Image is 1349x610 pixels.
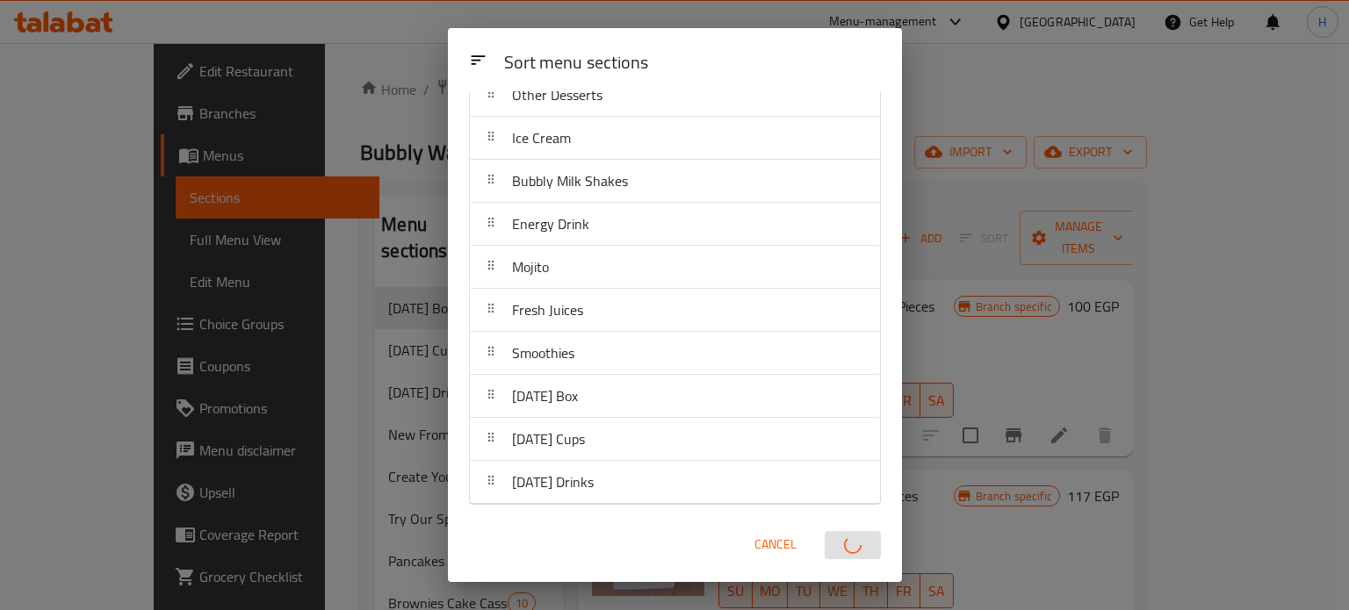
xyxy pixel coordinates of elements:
div: Other Desserts [470,74,880,117]
div: [DATE] Cups [470,418,880,461]
span: Bubbly Milk Shakes [512,168,628,194]
div: Mojito [470,246,880,289]
div: Sort menu sections [497,44,888,83]
span: Cancel [754,534,797,556]
div: Smoothies [470,332,880,375]
button: Cancel [747,528,804,561]
span: Smoothies [512,340,574,366]
span: Mojito [512,254,549,280]
span: [DATE] Drinks [512,469,594,495]
span: Ice Cream [512,125,571,151]
div: Fresh Juices [470,289,880,332]
span: Other Desserts [512,82,602,108]
span: [DATE] Cups [512,426,585,452]
div: [DATE] Box [470,375,880,418]
span: Fresh Juices [512,297,583,323]
span: Energy Drink [512,211,589,237]
div: Ice Cream [470,117,880,160]
div: Energy Drink [470,203,880,246]
div: Bubbly Milk Shakes [470,160,880,203]
span: [DATE] Box [512,383,578,409]
div: [DATE] Drinks [470,461,880,504]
